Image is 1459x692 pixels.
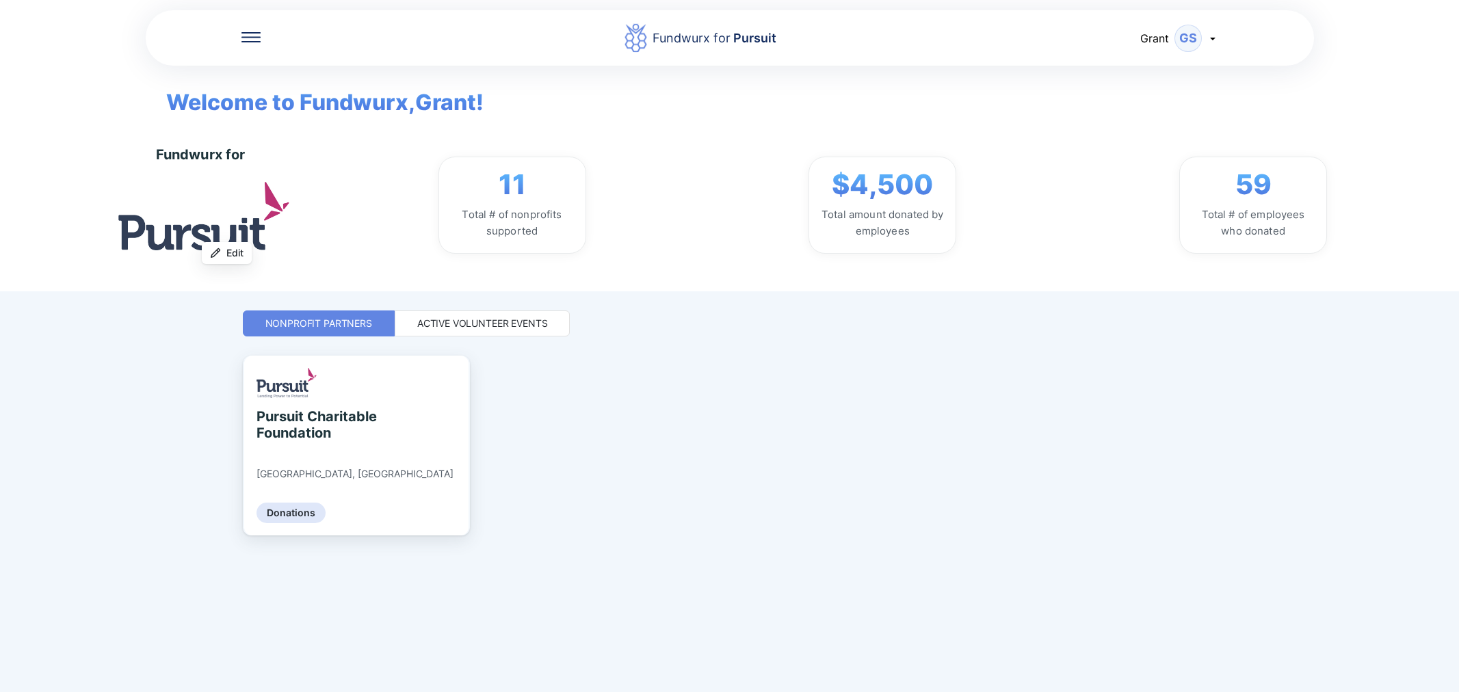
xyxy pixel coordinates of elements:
span: Edit [226,246,244,260]
div: Fundwurx for [156,146,246,163]
div: Pursuit Charitable Foundation [257,408,382,441]
div: Total # of nonprofits supported [450,207,575,239]
span: Pursuit [731,31,776,45]
div: GS [1174,25,1202,52]
div: Active Volunteer Events [417,317,548,330]
span: 59 [1235,168,1272,201]
button: Edit [202,242,252,264]
span: Welcome to Fundwurx, Grant ! [146,66,484,119]
div: Donations [257,503,326,523]
span: $4,500 [832,168,933,201]
div: Fundwurx for [653,29,776,48]
img: logo.jpg [118,182,289,250]
div: Nonprofit Partners [265,317,372,330]
span: Grant [1140,31,1169,45]
div: [GEOGRAPHIC_DATA], [GEOGRAPHIC_DATA] [257,468,454,480]
div: Total # of employees who donated [1191,207,1315,239]
div: Total amount donated by employees [820,207,945,239]
span: 11 [499,168,526,201]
